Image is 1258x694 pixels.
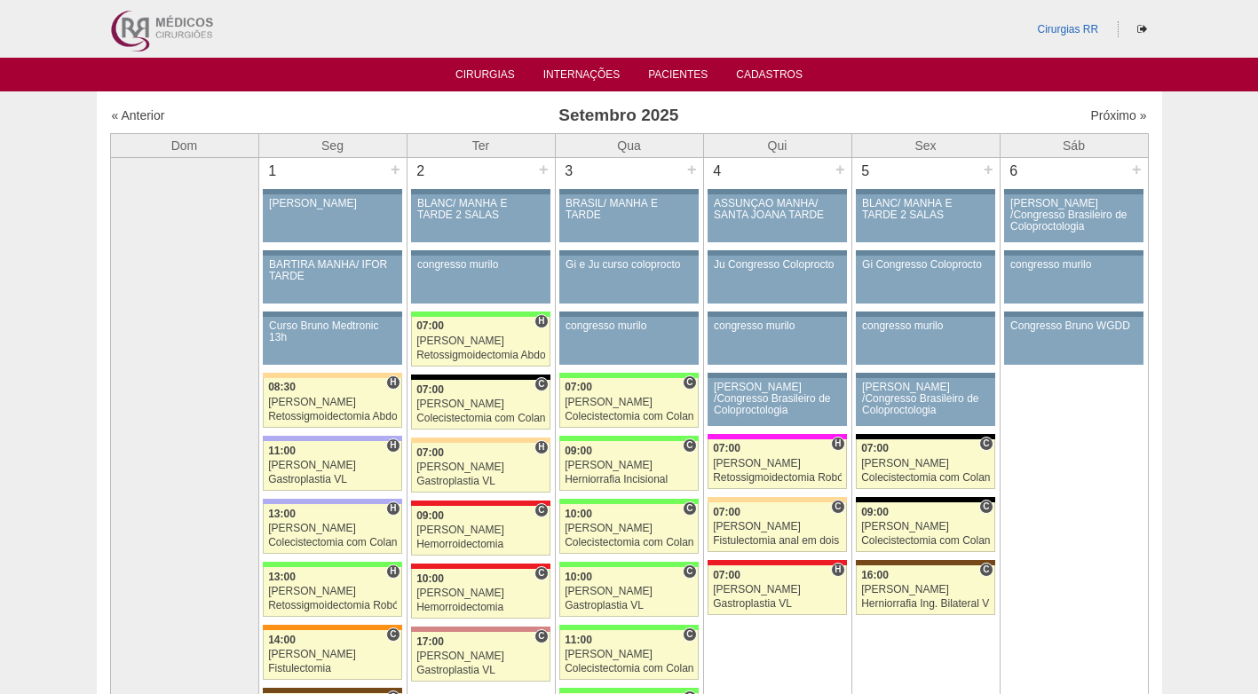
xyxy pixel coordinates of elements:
[407,158,435,185] div: 2
[263,562,401,567] div: Key: Brasil
[713,569,740,581] span: 07:00
[411,569,550,619] a: C 10:00 [PERSON_NAME] Hemorroidectomia
[268,523,397,534] div: [PERSON_NAME]
[416,635,444,648] span: 17:00
[559,504,698,554] a: C 10:00 [PERSON_NAME] Colecistectomia com Colangiografia VL
[534,503,548,517] span: Consultório
[263,688,401,693] div: Key: Santa Joana
[534,440,548,454] span: Hospital
[263,499,401,504] div: Key: Christóvão da Gama
[861,472,990,484] div: Colecistectomia com Colangiografia VL
[268,445,296,457] span: 11:00
[708,250,846,256] div: Key: Aviso
[1010,259,1137,271] div: congresso murilo
[416,524,545,536] div: [PERSON_NAME]
[416,398,545,410] div: [PERSON_NAME]
[714,320,841,332] div: congresso murilo
[831,563,844,577] span: Hospital
[416,539,545,550] div: Hemorroidectomia
[708,378,846,426] a: [PERSON_NAME] /Congresso Brasileiro de Coloproctologia
[386,501,400,516] span: Hospital
[268,397,397,408] div: [PERSON_NAME]
[416,588,545,599] div: [PERSON_NAME]
[565,663,693,674] div: Colecistectomia com Colangiografia VL
[268,474,397,485] div: Gastroplastia VL
[648,68,708,86] a: Pacientes
[386,375,400,390] span: Hospital
[683,627,696,642] span: Consultório
[565,508,592,520] span: 10:00
[683,501,696,516] span: Consultório
[559,499,698,504] div: Key: Brasil
[411,501,550,506] div: Key: Assunção
[386,564,400,579] span: Hospital
[713,442,740,454] span: 07:00
[411,506,550,556] a: C 09:00 [PERSON_NAME] Hemorroidectomia
[411,317,550,367] a: H 07:00 [PERSON_NAME] Retossigmoidectomia Abdominal VL
[565,571,592,583] span: 10:00
[683,564,696,579] span: Consultório
[565,537,693,548] div: Colecistectomia com Colangiografia VL
[856,373,994,378] div: Key: Aviso
[268,571,296,583] span: 13:00
[979,437,993,451] span: Consultório
[407,133,555,157] th: Ter
[566,259,692,271] div: Gi e Ju curso coloprocto
[263,567,401,617] a: H 13:00 [PERSON_NAME] Retossigmoidectomia Robótica
[856,250,994,256] div: Key: Aviso
[861,442,889,454] span: 07:00
[416,572,444,585] span: 10:00
[856,256,994,304] a: Gi Congresso Coloprocto
[411,564,550,569] div: Key: Assunção
[416,335,545,347] div: [PERSON_NAME]
[263,317,401,365] a: Curso Bruno Medtronic 13h
[263,378,401,428] a: H 08:30 [PERSON_NAME] Retossigmoidectomia Abdominal VL
[1090,108,1146,122] a: Próximo »
[708,194,846,242] a: ASSUNÇÃO MANHÃ/ SANTA JOANA TARDE
[417,198,544,221] div: BLANC/ MANHÃ E TARDE 2 SALAS
[565,523,693,534] div: [PERSON_NAME]
[411,438,550,443] div: Key: Bartira
[263,312,401,317] div: Key: Aviso
[862,259,989,271] div: Gi Congresso Coloprocto
[1010,198,1137,233] div: [PERSON_NAME] /Congresso Brasileiro de Coloproctologia
[831,500,844,514] span: Consultório
[416,509,444,522] span: 09:00
[565,381,592,393] span: 07:00
[268,586,397,597] div: [PERSON_NAME]
[683,438,696,453] span: Consultório
[708,560,846,565] div: Key: Assunção
[684,158,700,181] div: +
[713,521,842,532] div: [PERSON_NAME]
[981,158,996,181] div: +
[856,497,994,502] div: Key: Blanc
[708,497,846,502] div: Key: Bartira
[559,312,698,317] div: Key: Aviso
[713,584,842,595] div: [PERSON_NAME]
[565,397,693,408] div: [PERSON_NAME]
[703,133,851,157] th: Qui
[861,535,990,547] div: Colecistectomia com Colangiografia VL
[565,460,693,471] div: [PERSON_NAME]
[1004,194,1143,242] a: [PERSON_NAME] /Congresso Brasileiro de Coloproctologia
[565,649,693,660] div: [PERSON_NAME]
[258,133,407,157] th: Seg
[856,565,994,615] a: C 16:00 [PERSON_NAME] Herniorrafia Ing. Bilateral VL
[856,189,994,194] div: Key: Aviso
[708,312,846,317] div: Key: Aviso
[556,158,583,185] div: 3
[833,158,848,181] div: +
[683,375,696,390] span: Consultório
[559,317,698,365] a: congresso murilo
[856,434,994,439] div: Key: Blanc
[268,381,296,393] span: 08:30
[708,256,846,304] a: Ju Congresso Coloprocto
[1004,317,1143,365] a: Congresso Bruno WGDD
[565,634,592,646] span: 11:00
[559,189,698,194] div: Key: Aviso
[559,625,698,630] div: Key: Brasil
[269,259,396,282] div: BARTIRA MANHÃ/ IFOR TARDE
[708,439,846,489] a: H 07:00 [PERSON_NAME] Retossigmoidectomia Robótica
[386,627,400,642] span: Consultório
[269,320,396,343] div: Curso Bruno Medtronic 13h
